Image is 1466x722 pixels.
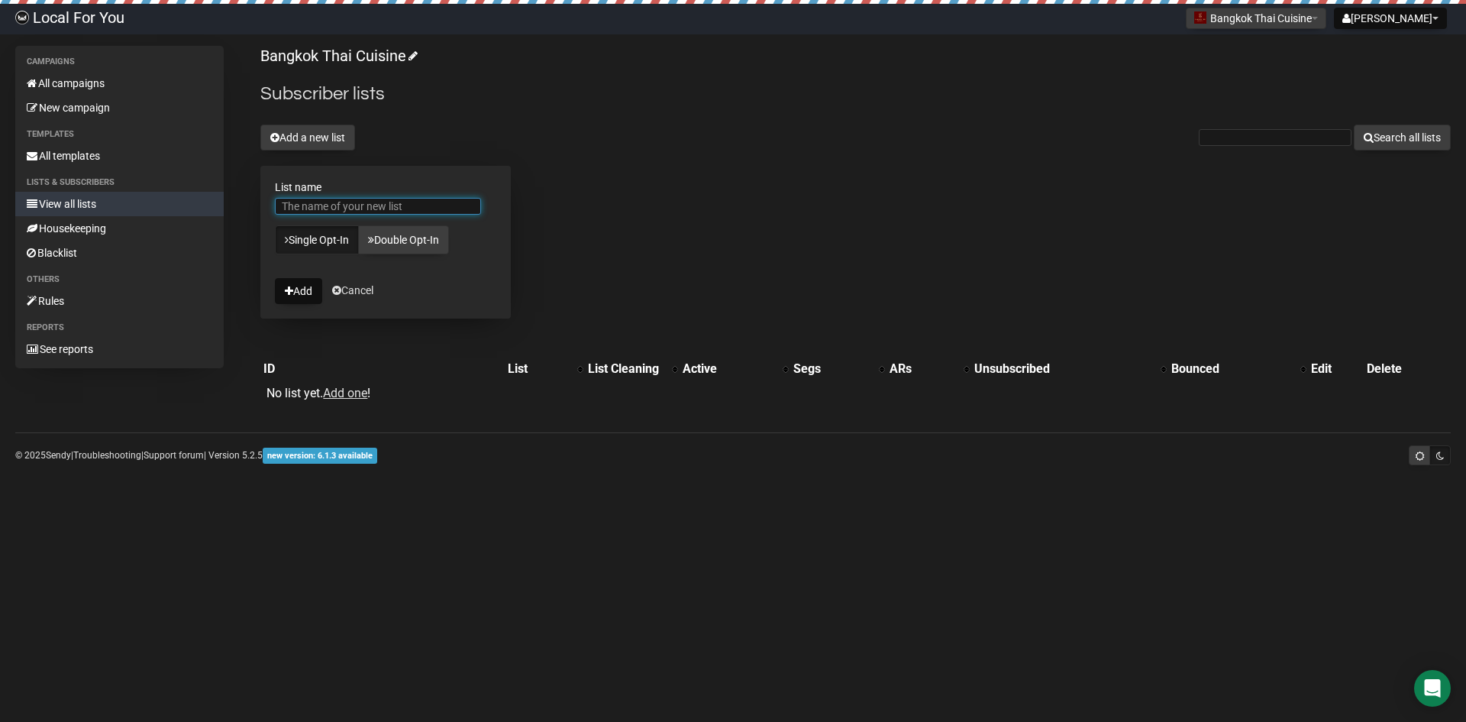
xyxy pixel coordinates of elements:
span: new version: 6.1.3 available [263,448,377,464]
div: List [508,361,570,377]
a: View all lists [15,192,224,216]
a: Single Opt-In [275,225,359,254]
a: See reports [15,337,224,361]
a: Bangkok Thai Cuisine [260,47,415,65]
a: All campaigns [15,71,224,96]
a: Rules [15,289,224,313]
li: Reports [15,319,224,337]
li: Others [15,270,224,289]
div: List Cleaning [588,361,664,377]
a: Troubleshooting [73,450,141,461]
div: Unsubscribed [974,361,1153,377]
th: Segs: No sort applied, activate to apply an ascending sort [790,358,886,380]
div: Bounced [1171,361,1293,377]
th: List: No sort applied, activate to apply an ascending sort [505,358,585,380]
a: Double Opt-In [358,225,449,254]
button: Bangkok Thai Cuisine [1186,8,1326,29]
a: Housekeeping [15,216,224,241]
div: Segs [793,361,871,377]
th: ARs: No sort applied, activate to apply an ascending sort [886,358,971,380]
div: Edit [1311,361,1361,377]
button: [PERSON_NAME] [1334,8,1447,29]
th: Active: No sort applied, activate to apply an ascending sort [680,358,790,380]
div: Open Intercom Messenger [1414,670,1451,707]
div: Delete [1367,361,1448,377]
div: Active [683,361,775,377]
th: List Cleaning: No sort applied, activate to apply an ascending sort [585,358,680,380]
a: Cancel [332,284,373,296]
a: new version: 6.1.3 available [263,450,377,461]
td: No list yet. ! [260,380,504,407]
a: Support forum [144,450,204,461]
th: Edit: No sort applied, sorting is disabled [1308,358,1364,380]
th: Unsubscribed: No sort applied, activate to apply an ascending sort [971,358,1168,380]
button: Add [275,278,322,304]
div: ARs [890,361,956,377]
a: Blacklist [15,241,224,265]
li: Templates [15,125,224,144]
th: Delete: No sort applied, sorting is disabled [1364,358,1451,380]
button: Search all lists [1354,125,1451,151]
div: ID [263,361,501,377]
th: Bounced: No sort applied, activate to apply an ascending sort [1168,358,1308,380]
button: Add a new list [260,125,355,151]
li: Lists & subscribers [15,173,224,192]
a: New campaign [15,96,224,120]
a: Add one [323,386,367,400]
a: Sendy [46,450,71,461]
th: ID: No sort applied, sorting is disabled [260,358,504,380]
img: d61d2441668da63f2d83084b75c85b29 [15,11,29,24]
a: All templates [15,144,224,168]
label: List name [275,180,496,194]
input: The name of your new list [275,198,481,215]
li: Campaigns [15,53,224,71]
p: © 2025 | | | Version 5.2.5 [15,447,377,464]
h2: Subscriber lists [260,80,1451,108]
img: 984.png [1194,11,1206,24]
